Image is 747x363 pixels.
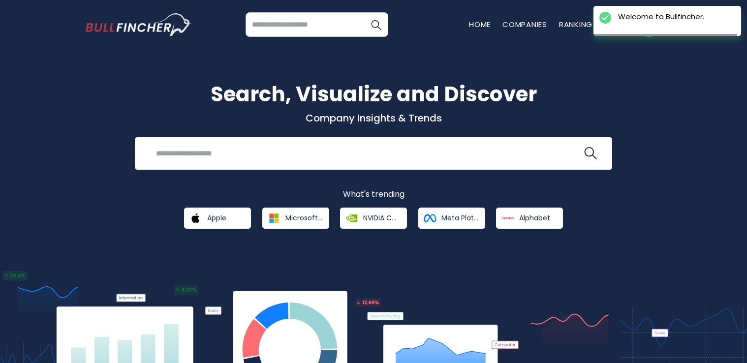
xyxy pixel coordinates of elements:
[207,213,226,222] span: Apple
[502,19,547,30] a: Companies
[86,189,661,200] p: What's trending
[496,208,563,229] a: Alphabet
[86,79,661,110] h1: Search, Visualize and Discover
[519,213,550,222] span: Alphabet
[86,112,661,124] p: Company Insights & Trends
[86,13,191,36] img: bullfincher logo
[418,208,485,229] a: Meta Platforms
[340,208,407,229] a: NVIDIA Corporation
[441,213,478,222] span: Meta Platforms
[184,208,251,229] a: Apple
[86,13,191,36] a: Go to homepage
[559,19,592,30] a: Ranking
[469,19,491,30] a: Home
[364,12,388,37] button: Search
[285,213,322,222] span: Microsoft Corporation
[262,208,329,229] a: Microsoft Corporation
[618,12,704,22] div: Welcome to Bullfincher.
[584,147,597,160] img: search icon
[363,213,400,222] span: NVIDIA Corporation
